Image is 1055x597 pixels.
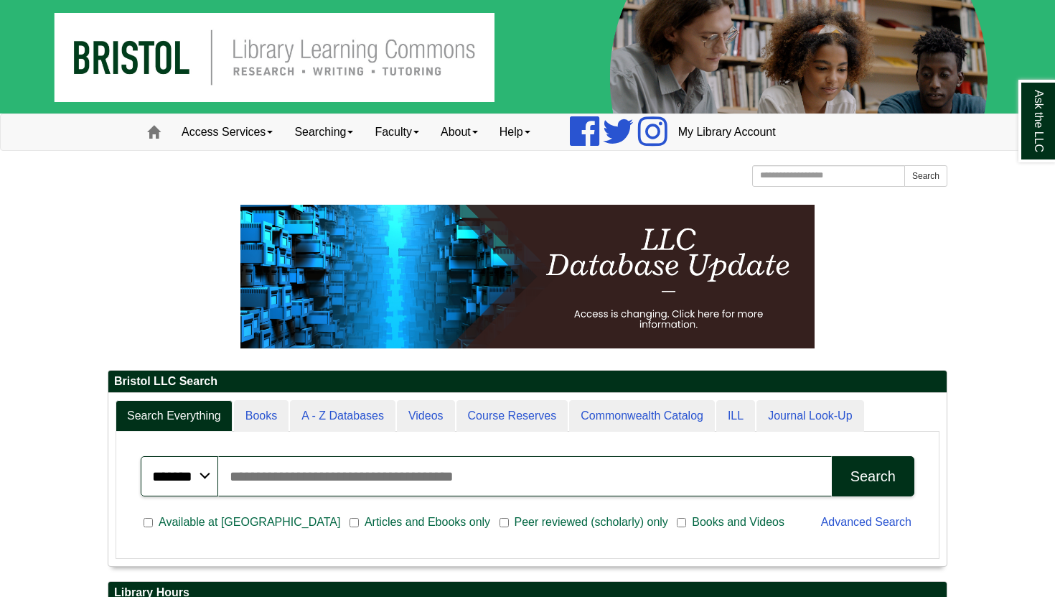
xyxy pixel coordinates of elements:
h2: Bristol LLC Search [108,371,947,393]
a: A - Z Databases [290,400,395,432]
div: Search [850,468,896,485]
a: My Library Account [667,114,787,150]
span: Peer reviewed (scholarly) only [509,514,674,531]
input: Books and Videos [677,517,686,529]
img: HTML tutorial [240,205,815,348]
a: ILL [716,400,755,432]
a: Searching [283,114,364,150]
span: Articles and Ebooks only [359,514,496,531]
a: Help [489,114,541,150]
a: Books [234,400,289,432]
input: Articles and Ebooks only [350,517,359,529]
a: Access Services [171,114,283,150]
button: Search [832,456,914,496]
a: About [430,114,489,150]
span: Books and Videos [686,514,790,531]
a: Journal Look-Up [756,400,863,432]
span: Available at [GEOGRAPHIC_DATA] [153,514,346,531]
a: Commonwealth Catalog [569,400,715,432]
a: Videos [397,400,455,432]
button: Search [904,165,947,187]
a: Course Reserves [456,400,568,432]
a: Faculty [364,114,430,150]
a: Search Everything [116,400,233,432]
input: Available at [GEOGRAPHIC_DATA] [144,517,153,529]
a: Advanced Search [821,516,911,528]
input: Peer reviewed (scholarly) only [500,517,509,529]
